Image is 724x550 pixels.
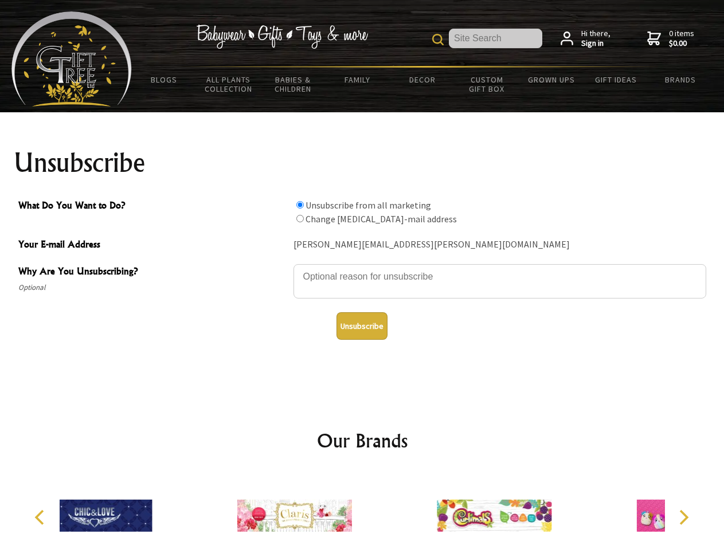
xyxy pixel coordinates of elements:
[261,68,326,101] a: Babies & Children
[581,29,610,49] span: Hi there,
[390,68,455,92] a: Decor
[669,38,694,49] strong: $0.00
[584,68,648,92] a: Gift Ideas
[23,427,702,454] h2: Our Brands
[18,198,288,215] span: What Do You Want to Do?
[18,281,288,294] span: Optional
[306,213,457,225] label: Change [MEDICAL_DATA]-mail address
[561,29,610,49] a: Hi there,Sign in
[581,38,610,49] strong: Sign in
[132,68,197,92] a: BLOGS
[29,505,54,530] button: Previous
[296,201,304,209] input: What Do You Want to Do?
[449,29,542,48] input: Site Search
[326,68,390,92] a: Family
[196,25,368,49] img: Babywear - Gifts - Toys & more
[293,236,706,254] div: [PERSON_NAME][EMAIL_ADDRESS][PERSON_NAME][DOMAIN_NAME]
[336,312,388,340] button: Unsubscribe
[197,68,261,101] a: All Plants Collection
[14,149,711,176] h1: Unsubscribe
[648,68,713,92] a: Brands
[11,11,132,107] img: Babyware - Gifts - Toys and more...
[519,68,584,92] a: Grown Ups
[306,199,431,211] label: Unsubscribe from all marketing
[296,215,304,222] input: What Do You Want to Do?
[18,264,288,281] span: Why Are You Unsubscribing?
[671,505,696,530] button: Next
[18,237,288,254] span: Your E-mail Address
[455,68,519,101] a: Custom Gift Box
[432,34,444,45] img: product search
[669,28,694,49] span: 0 items
[647,29,694,49] a: 0 items$0.00
[293,264,706,298] textarea: Why Are You Unsubscribing?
